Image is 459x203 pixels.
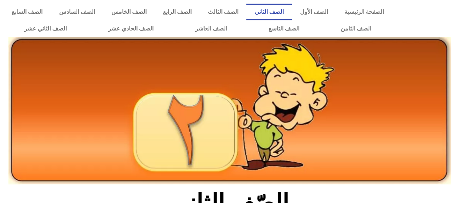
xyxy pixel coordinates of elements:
a: الصف الأول [292,4,336,20]
a: الصف الثاني عشر [4,20,87,37]
a: الصف السابع [4,4,51,20]
a: الصف الثاني [246,4,292,20]
a: الصفحة الرئيسية [336,4,392,20]
a: الصف الرابع [155,4,200,20]
a: الصف التاسع [248,20,320,37]
a: الصف الثالث [200,4,246,20]
a: الصف السادس [51,4,103,20]
a: الصف الحادي عشر [87,20,174,37]
a: الصف الثامن [320,20,392,37]
a: الصف العاشر [175,20,248,37]
a: الصف الخامس [103,4,155,20]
